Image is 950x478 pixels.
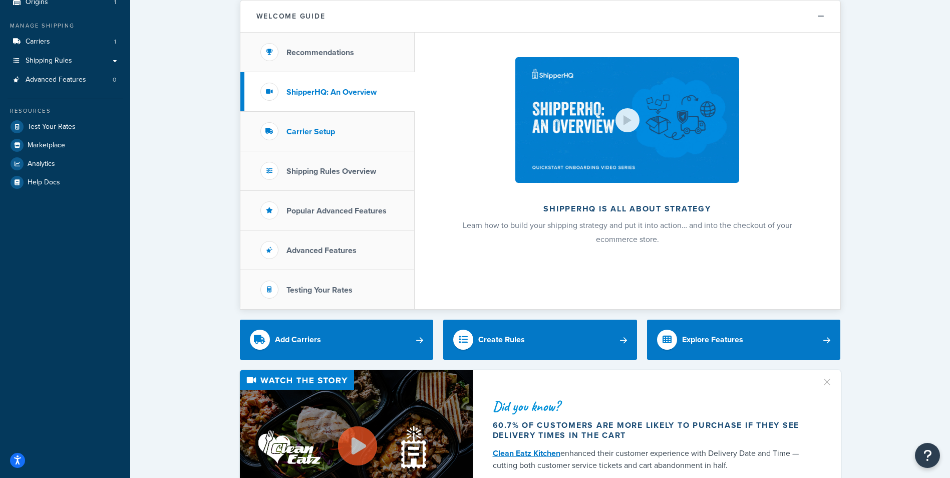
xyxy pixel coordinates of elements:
[515,57,739,183] img: ShipperHQ is all about strategy
[113,76,116,84] span: 0
[915,443,940,468] button: Open Resource Center
[493,447,809,471] div: enhanced their customer experience with Delivery Date and Time — cutting both customer service ti...
[443,320,637,360] a: Create Rules
[8,33,123,51] li: Carriers
[8,118,123,136] a: Test Your Rates
[286,88,377,97] h3: ShipperHQ: An Overview
[240,320,434,360] a: Add Carriers
[8,71,123,89] li: Advanced Features
[8,173,123,191] a: Help Docs
[286,286,353,295] h3: Testing Your Rates
[8,52,123,70] a: Shipping Rules
[8,71,123,89] a: Advanced Features0
[493,399,809,413] div: Did you know?
[275,333,321,347] div: Add Carriers
[463,219,792,245] span: Learn how to build your shipping strategy and put it into action… and into the checkout of your e...
[478,333,525,347] div: Create Rules
[240,1,840,33] button: Welcome Guide
[286,167,376,176] h3: Shipping Rules Overview
[114,38,116,46] span: 1
[28,178,60,187] span: Help Docs
[26,76,86,84] span: Advanced Features
[28,141,65,150] span: Marketplace
[441,204,814,213] h2: ShipperHQ is all about strategy
[28,160,55,168] span: Analytics
[647,320,841,360] a: Explore Features
[26,57,72,65] span: Shipping Rules
[493,420,809,440] div: 60.7% of customers are more likely to purchase if they see delivery times in the cart
[256,13,326,20] h2: Welcome Guide
[8,22,123,30] div: Manage Shipping
[286,206,387,215] h3: Popular Advanced Features
[286,127,335,136] h3: Carrier Setup
[286,48,354,57] h3: Recommendations
[8,155,123,173] a: Analytics
[286,246,357,255] h3: Advanced Features
[8,136,123,154] a: Marketplace
[26,38,50,46] span: Carriers
[493,447,560,459] a: Clean Eatz Kitchen
[28,123,76,131] span: Test Your Rates
[8,107,123,115] div: Resources
[682,333,743,347] div: Explore Features
[8,33,123,51] a: Carriers1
